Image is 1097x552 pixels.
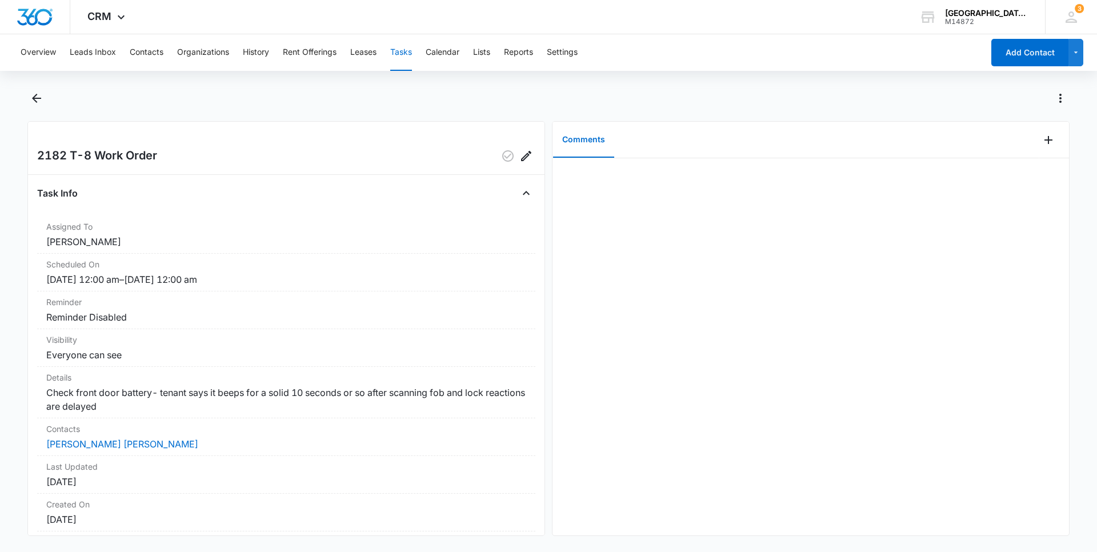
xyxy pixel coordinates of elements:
[46,273,526,286] dd: [DATE] 12:00 am – [DATE] 12:00 am
[46,498,526,510] dt: Created On
[37,216,535,254] div: Assigned To[PERSON_NAME]
[46,423,526,435] dt: Contacts
[1075,4,1084,13] div: notifications count
[547,34,578,71] button: Settings
[70,34,116,71] button: Leads Inbox
[46,475,526,489] dd: [DATE]
[517,147,535,165] button: Edit
[243,34,269,71] button: History
[426,34,459,71] button: Calendar
[283,34,337,71] button: Rent Offerings
[46,461,526,473] dt: Last Updated
[46,258,526,270] dt: Scheduled On
[37,147,157,165] h2: 2182 T-8 Work Order
[46,513,526,526] dd: [DATE]
[37,456,535,494] div: Last Updated[DATE]
[504,34,533,71] button: Reports
[945,18,1028,26] div: account id
[37,367,535,418] div: DetailsCheck front door battery- tenant says it beeps for a solid 10 seconds or so after scanning...
[37,418,535,456] div: Contacts[PERSON_NAME] [PERSON_NAME]
[517,184,535,202] button: Close
[46,438,198,450] a: [PERSON_NAME] [PERSON_NAME]
[37,186,78,200] h4: Task Info
[37,291,535,329] div: ReminderReminder Disabled
[37,494,535,531] div: Created On[DATE]
[21,34,56,71] button: Overview
[350,34,377,71] button: Leases
[46,334,526,346] dt: Visibility
[1051,89,1070,107] button: Actions
[46,348,526,362] dd: Everyone can see
[1039,131,1058,149] button: Add Comment
[991,39,1068,66] button: Add Contact
[46,310,526,324] dd: Reminder Disabled
[1075,4,1084,13] span: 3
[46,386,526,413] dd: Check front door battery- tenant says it beeps for a solid 10 seconds or so after scanning fob an...
[473,34,490,71] button: Lists
[553,122,614,158] button: Comments
[46,221,526,233] dt: Assigned To
[87,10,111,22] span: CRM
[37,254,535,291] div: Scheduled On[DATE] 12:00 am–[DATE] 12:00 am
[46,296,526,308] dt: Reminder
[945,9,1028,18] div: account name
[177,34,229,71] button: Organizations
[46,371,526,383] dt: Details
[130,34,163,71] button: Contacts
[390,34,412,71] button: Tasks
[27,89,45,107] button: Back
[46,235,526,249] dd: [PERSON_NAME]
[37,329,535,367] div: VisibilityEveryone can see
